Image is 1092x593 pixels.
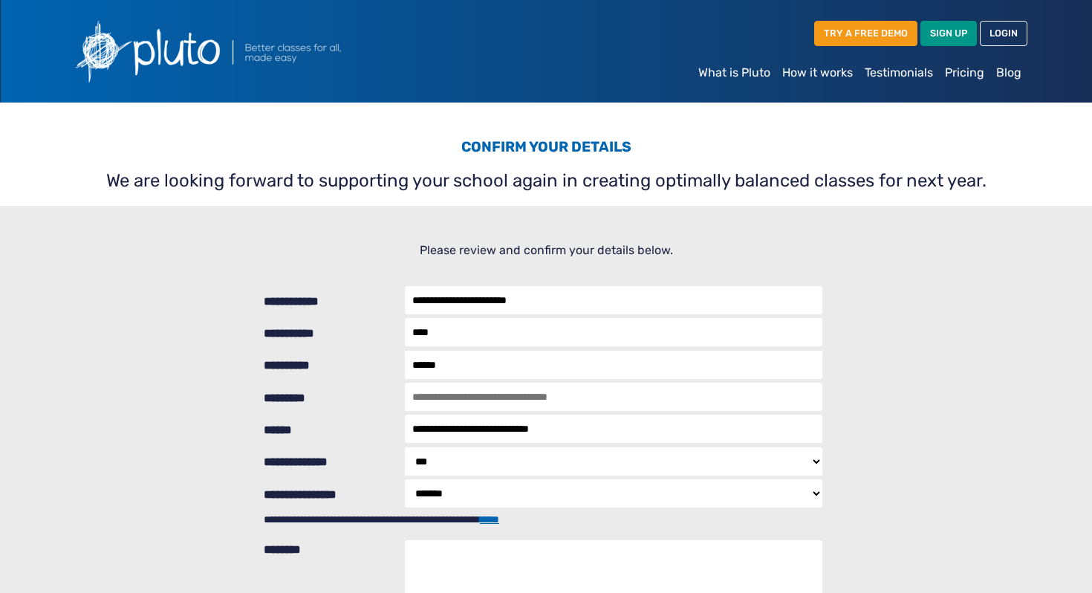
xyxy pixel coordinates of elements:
a: How it works [776,58,859,88]
a: TRY A FREE DEMO [814,21,917,45]
a: What is Pluto [692,58,776,88]
h3: Confirm your details [74,138,1018,161]
a: Testimonials [859,58,939,88]
a: SIGN UP [920,21,977,45]
p: We are looking forward to supporting your school again in creating optimally balanced classes for... [74,167,1018,194]
a: Pricing [939,58,990,88]
p: Please review and confirm your details below. [74,242,1018,259]
a: Blog [990,58,1027,88]
a: LOGIN [980,21,1027,45]
img: Pluto logo with the text Better classes for all, made easy [65,12,421,91]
